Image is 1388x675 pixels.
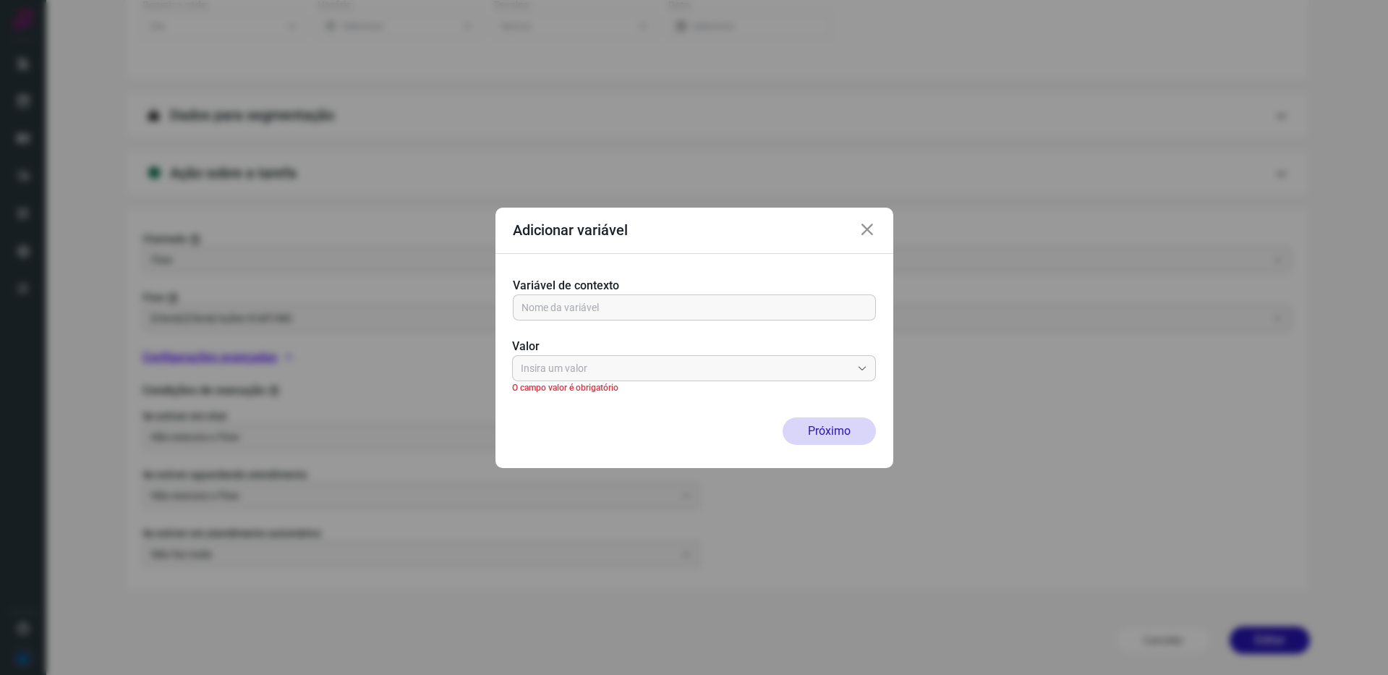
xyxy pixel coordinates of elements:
h3: Adicionar variável [513,221,628,239]
label: Variável de contexto [513,277,876,294]
span: O campo valor é obrigatório [512,381,876,394]
label: Valor [512,338,876,355]
input: Insira um valor [521,356,851,381]
button: Próximo [783,417,876,445]
input: Nome da variável [521,295,867,320]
